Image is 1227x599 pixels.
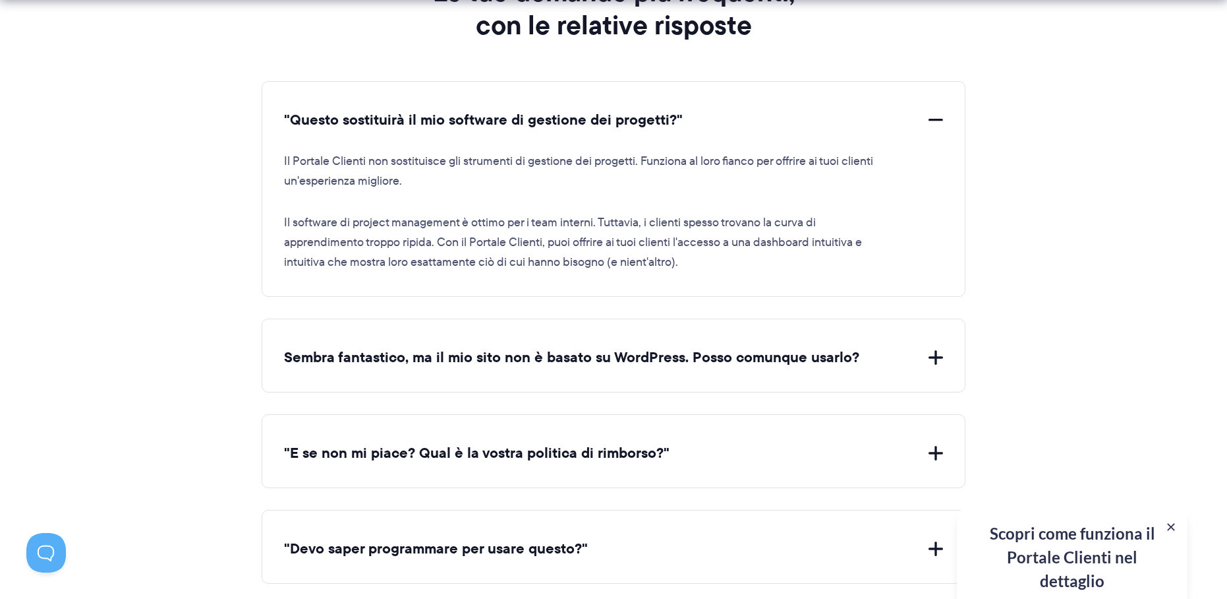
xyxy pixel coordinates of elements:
font: Sembra fantastico, ma il mio sito non è basato su WordPress. Posso comunque usarlo? [284,346,859,368]
div: "Questo sostituirà il mio software di gestione dei progetti?" [284,130,943,272]
button: "Questo sostituirà il mio software di gestione dei progetti?" [284,110,943,131]
button: "Devo saper programmare per usare questo?" [284,539,943,559]
button: "E se non mi piace? Qual è la vostra politica di rimborso?" [284,443,943,464]
font: "E se non mi piace? Qual è la vostra politica di rimborso?" [284,442,670,464]
font: Il Portale Clienti non sostituisce gli strumenti di gestione dei progetti. Funziona al loro fianc... [284,152,873,189]
iframe: Attiva/disattiva l'assistenza clienti [26,533,66,573]
font: "Questo sostituirà il mio software di gestione dei progetti?" [284,109,683,131]
font: Il software di project management è ottimo per i team interni. Tuttavia, i clienti spesso trovano... [284,214,862,270]
font: "Devo saper programmare per usare questo?" [284,538,588,559]
button: Sembra fantastico, ma il mio sito non è basato su WordPress. Posso comunque usarlo? [284,348,943,368]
